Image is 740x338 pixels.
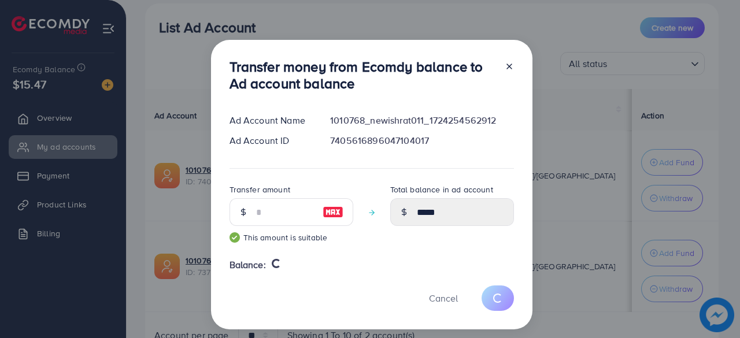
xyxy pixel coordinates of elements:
span: Balance: [230,258,266,272]
label: Total balance in ad account [390,184,493,195]
span: Cancel [429,292,458,304]
h3: Transfer money from Ecomdy balance to Ad account balance [230,58,495,92]
div: 7405616896047104017 [321,134,523,147]
div: 1010768_newishrat011_1724254562912 [321,114,523,127]
div: Ad Account Name [220,114,321,127]
div: Ad Account ID [220,134,321,147]
small: This amount is suitable [230,232,353,243]
button: Cancel [415,285,472,310]
label: Transfer amount [230,184,290,195]
img: guide [230,232,240,243]
img: image [323,205,343,219]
